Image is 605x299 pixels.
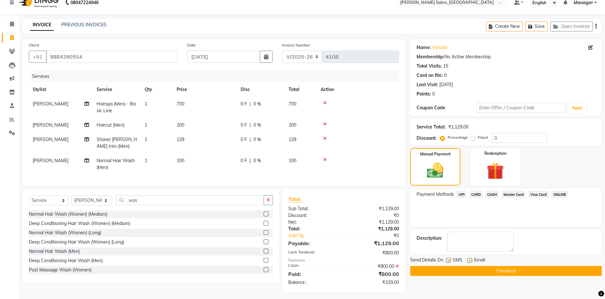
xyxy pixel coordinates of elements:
[29,267,92,273] div: Post Massage Wash (Women)
[448,124,468,130] div: ₹1,129.00
[354,232,404,239] div: ₹0
[253,157,261,164] span: 0 %
[250,157,251,164] span: |
[97,158,135,170] span: Normal Hair Wash (Men)
[241,136,247,143] span: 0 F
[241,101,247,107] span: 0 F
[283,219,344,226] div: Net:
[250,136,251,143] span: |
[344,239,404,247] div: ₹1,129.00
[253,101,261,107] span: 0 %
[484,151,506,156] label: Redemption
[241,157,247,164] span: 0 F
[145,158,147,163] span: 1
[469,191,483,198] span: CARD
[417,135,436,142] div: Discount:
[476,103,566,113] input: Enter Offer / Coupon Code
[344,212,404,219] div: ₹0
[145,101,147,107] span: 1
[29,51,47,63] button: +91
[141,82,173,97] th: Qty
[443,63,448,70] div: 15
[344,205,404,212] div: ₹1,129.00
[410,266,602,276] button: Checkout
[417,124,446,130] div: Service Total:
[289,137,296,142] span: 129
[478,135,488,140] label: Fixed
[97,137,137,149] span: Shave/ [PERSON_NAME] trim (Men)
[282,42,310,48] label: Invoice Number
[502,191,526,198] span: Master Card
[285,82,317,97] th: Total
[481,160,509,182] img: _gift.svg
[417,81,438,88] div: Last Visit:
[46,51,178,63] input: Search by Name/Mobile/Email/Code
[288,196,303,203] span: Total
[173,82,237,97] th: Price
[33,158,68,163] span: [PERSON_NAME]
[29,239,124,245] div: Deep Conditioning Hair Wash (Women) (Long)
[253,136,261,143] span: 0 %
[283,205,344,212] div: Sub Total:
[417,91,431,97] div: Points:
[420,151,451,157] label: Manual Payment
[145,122,147,128] span: 1
[486,21,523,31] button: Create New
[29,71,404,82] div: Services
[417,72,443,79] div: Card on file:
[417,191,454,198] span: Payment Methods
[187,42,196,48] label: Date
[417,54,444,60] div: Membership:
[417,63,442,70] div: Total Visits:
[29,211,107,218] div: Normal Hair Wash (Women) (Medium)
[283,232,354,239] a: Add Tip
[289,158,296,163] span: 100
[283,226,344,232] div: Total:
[317,82,399,97] th: Action
[344,250,404,256] div: ₹800.00
[253,122,261,129] span: 0 %
[344,279,404,286] div: ₹329.00
[250,101,251,107] span: |
[344,263,404,270] div: ₹800.00
[457,191,466,198] span: UPI
[283,263,344,270] div: CASH
[344,270,404,278] div: ₹800.00
[344,219,404,226] div: ₹1,129.00
[177,122,184,128] span: 200
[453,257,462,265] span: SMS
[145,137,147,142] span: 1
[61,22,107,28] a: PREVIOUS INVOICES
[289,122,296,128] span: 200
[432,44,447,51] a: Hutash
[283,279,344,286] div: Balance :
[432,91,435,97] div: 0
[241,122,247,129] span: 0 F
[417,104,476,111] div: Coupon Code
[283,239,344,247] div: Payable:
[29,42,39,48] label: Client
[525,21,548,31] button: Save
[439,81,453,88] div: [DATE]
[568,103,586,113] button: Apply
[116,195,264,205] input: Search or Scan
[289,101,296,107] span: 700
[29,257,103,264] div: Deep Conditioning Hair Wash (Men)
[444,72,447,79] div: 0
[550,21,593,31] button: Open Invoices
[29,82,93,97] th: Stylist
[474,257,485,265] span: Email
[177,137,184,142] span: 129
[422,161,449,180] img: _cash.svg
[283,250,344,256] div: Cash Tendered:
[417,44,431,51] div: Name:
[551,191,568,198] span: ONLINE
[33,101,68,107] span: [PERSON_NAME]
[417,54,595,60] div: No Active Membership
[29,220,130,227] div: Deep Conditioning Hair Wash (Women) (Medium)
[288,258,399,263] div: Payments
[30,19,54,31] a: INVOICE
[177,101,184,107] span: 700
[93,82,141,97] th: Service
[344,226,404,232] div: ₹1,129.00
